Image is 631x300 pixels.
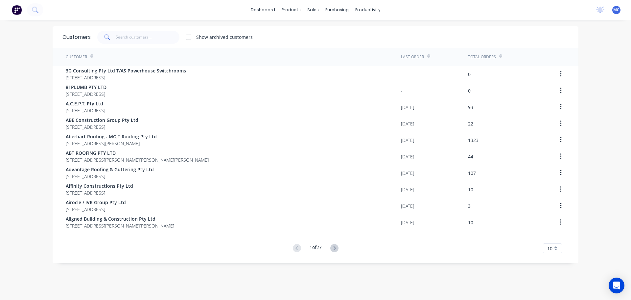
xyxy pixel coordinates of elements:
[66,166,154,173] span: Advantage Roofing & Guttering Pty Ltd
[116,31,180,44] input: Search customers...
[401,203,414,209] div: [DATE]
[66,199,126,206] span: Airocle / IVR Group Pty Ltd
[468,137,479,144] div: 1323
[609,278,624,293] div: Open Intercom Messenger
[401,170,414,177] div: [DATE]
[66,215,174,222] span: Aligned Building & Construction Pty Ltd
[401,186,414,193] div: [DATE]
[401,87,403,94] div: -
[401,137,414,144] div: [DATE]
[401,120,414,127] div: [DATE]
[310,244,322,253] div: 1 of 27
[66,222,174,229] span: [STREET_ADDRESS][PERSON_NAME][PERSON_NAME]
[66,91,106,97] span: [STREET_ADDRESS]
[66,150,209,156] span: ABT ROOFING PTY LTD
[66,140,157,147] span: [STREET_ADDRESS][PERSON_NAME]
[62,33,91,41] div: Customers
[401,219,414,226] div: [DATE]
[468,186,473,193] div: 10
[66,189,133,196] span: [STREET_ADDRESS]
[66,54,87,60] div: Customer
[322,5,352,15] div: purchasing
[66,206,126,213] span: [STREET_ADDRESS]
[66,67,186,74] span: 3G Consulting Pty Ltd T/AS Powerhouse Switchrooms
[304,5,322,15] div: sales
[401,104,414,111] div: [DATE]
[66,74,186,81] span: [STREET_ADDRESS]
[401,153,414,160] div: [DATE]
[401,71,403,78] div: -
[613,7,619,13] span: MC
[66,100,105,107] span: A.C.E.P.T. Pty Ltd
[468,71,471,78] div: 0
[468,170,476,177] div: 107
[66,123,138,130] span: [STREET_ADDRESS]
[66,117,138,123] span: ABE Construction Group Pty Ltd
[547,245,552,252] span: 10
[401,54,424,60] div: Last Order
[66,107,105,114] span: [STREET_ADDRESS]
[12,5,22,15] img: Factory
[247,5,278,15] a: dashboard
[66,84,106,91] span: 81PLUMB PTY LTD
[66,182,133,189] span: Affinity Constructions Pty Ltd
[468,104,473,111] div: 93
[468,54,496,60] div: Total Orders
[66,156,209,163] span: [STREET_ADDRESS][PERSON_NAME][PERSON_NAME][PERSON_NAME]
[468,87,471,94] div: 0
[468,219,473,226] div: 10
[352,5,384,15] div: productivity
[196,34,253,41] div: Show archived customers
[468,120,473,127] div: 22
[66,173,154,180] span: [STREET_ADDRESS]
[66,133,157,140] span: Aberhart Roofing - MGJT Roofing Pty Ltd
[278,5,304,15] div: products
[468,153,473,160] div: 44
[468,203,471,209] div: 3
